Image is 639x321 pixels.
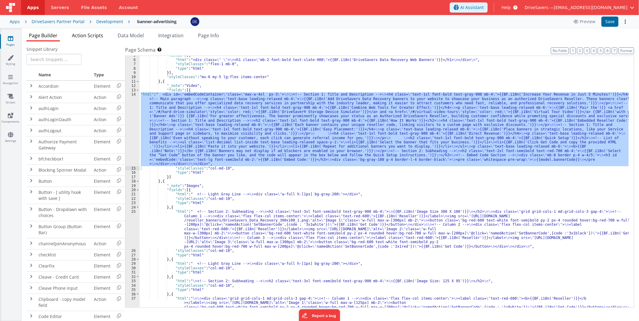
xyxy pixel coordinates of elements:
[36,125,91,136] td: authLogout
[125,71,140,75] div: 9
[72,32,103,39] span: Action Scripts
[91,204,113,221] td: Element
[125,288,140,292] div: 35
[125,270,140,274] div: 31
[125,175,140,179] div: 17
[36,271,91,283] td: Cleave - Credit Card
[125,279,140,283] div: 33
[125,184,140,188] div: 19
[605,47,610,54] button: 6
[91,238,113,249] td: Action
[125,253,140,257] div: 27
[612,47,617,54] button: 7
[125,205,140,209] div: 24
[125,58,140,62] div: 6
[36,260,91,271] td: ClearFix
[91,249,113,260] td: Element
[125,188,140,192] div: 20
[27,5,39,11] span: Apps
[460,5,484,11] span: AI Assistant
[91,221,113,238] td: Element
[502,5,511,11] span: Help
[96,19,123,25] div: Development
[36,114,91,125] td: authLoginOauth
[91,114,113,125] td: Action
[91,153,113,164] td: Element
[125,249,140,253] div: 26
[125,84,140,88] div: 12
[125,46,156,53] span: Page Schema
[29,32,57,39] span: Page Builder
[36,283,91,294] td: Cleave Phone input
[91,103,113,114] td: Action
[125,261,140,266] div: 29
[36,187,91,204] td: Button - [ utility hook with save ]
[125,170,140,175] div: 16
[137,19,177,24] h4: banner-advertising
[125,88,140,92] div: 13
[10,19,20,25] div: Apps
[554,5,628,11] span: [EMAIL_ADDRESS][DOMAIN_NAME]
[91,176,113,187] td: Element
[81,5,107,11] span: File Assets
[26,54,82,65] input: Search Snippets ...
[125,292,140,296] div: 36
[125,62,140,66] div: 7
[570,47,576,54] button: 1
[36,221,91,238] td: Button Group (Button Bar)
[36,153,91,164] td: bfcheckbox1
[525,5,554,11] span: DriveSavers —
[91,92,113,103] td: Action
[91,260,113,271] td: Element
[91,164,113,176] td: Action
[125,75,140,79] div: 10
[125,257,140,261] div: 28
[125,209,140,249] div: 25
[584,47,590,54] button: 3
[91,187,113,204] td: Element
[39,72,51,78] span: Name
[91,294,113,311] td: Action
[91,81,113,92] td: Element
[125,283,140,288] div: 34
[36,176,91,187] td: Button
[36,81,91,92] td: Accordion
[551,47,569,54] button: No Folds
[32,19,85,25] div: DriveSavers Partner Portal
[26,46,57,52] span: Snippet Library
[619,47,634,54] button: Format
[125,92,140,166] div: 14
[36,164,91,176] td: Blocking Spinner Modal
[198,32,219,39] span: Page Info
[125,197,140,201] div: 22
[601,17,619,27] button: Save
[621,17,629,26] button: Options
[51,5,69,11] span: Servers
[125,266,140,270] div: 30
[118,32,144,39] span: Data Model
[91,271,113,283] td: Element
[36,294,91,311] td: Clipboard - copy model field
[36,249,91,260] td: checklist
[577,47,583,54] button: 2
[125,179,140,183] div: 18
[591,47,597,54] button: 4
[125,66,140,71] div: 8
[125,166,140,170] div: 15
[36,204,91,221] td: Button - Dropdown with choices
[525,5,634,11] button: DriveSavers — [EMAIL_ADDRESS][DOMAIN_NAME]
[191,17,199,26] img: c1374c675423fc74691aaade354d0b4b
[36,136,91,153] td: Authorize Payment Gateway
[570,17,599,26] button: Preview
[91,136,113,153] td: Element
[36,238,91,249] td: channelJoinAnonymous
[91,283,113,294] td: Element
[94,72,104,78] span: Type
[598,47,603,54] button: 5
[125,192,140,196] div: 21
[125,201,140,205] div: 23
[125,275,140,279] div: 32
[36,92,91,103] td: Alert Action
[158,32,184,39] span: Integration
[450,2,488,13] button: AI Assistant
